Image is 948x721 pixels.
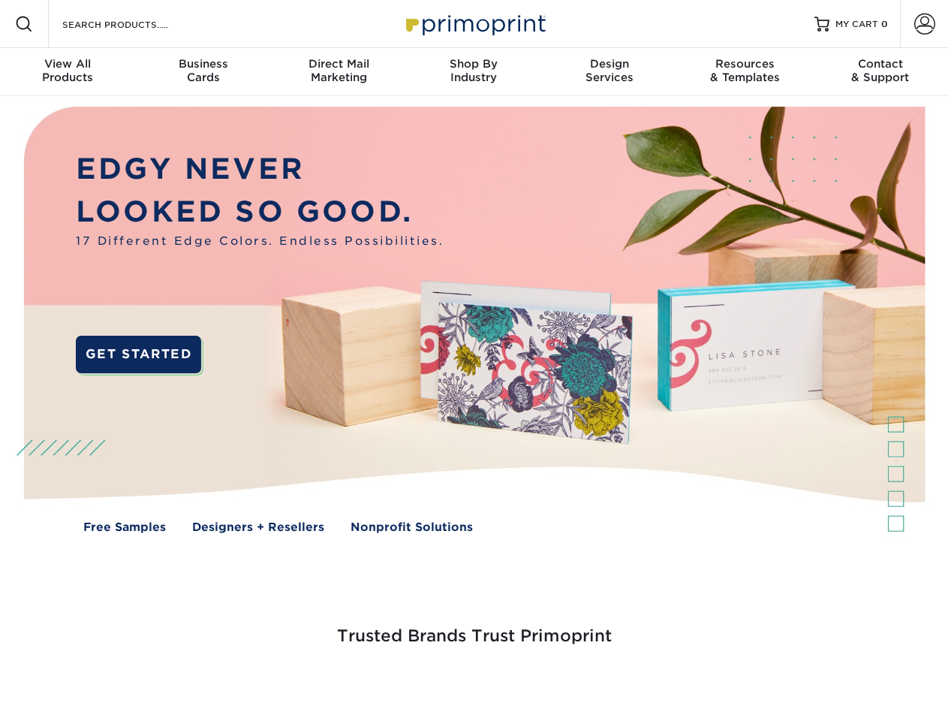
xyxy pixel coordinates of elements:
a: Nonprofit Solutions [351,519,473,536]
span: 0 [881,19,888,29]
a: GET STARTED [76,336,201,373]
span: Contact [813,57,948,71]
div: Marketing [271,57,406,84]
a: Resources& Templates [677,48,812,96]
span: MY CART [835,18,878,31]
span: Design [542,57,677,71]
div: Cards [135,57,270,84]
span: Resources [677,57,812,71]
input: SEARCH PRODUCTS..... [61,15,207,33]
span: Shop By [406,57,541,71]
a: Contact& Support [813,48,948,96]
a: Direct MailMarketing [271,48,406,96]
a: Designers + Resellers [192,519,324,536]
img: Primoprint [399,8,549,40]
a: Shop ByIndustry [406,48,541,96]
div: & Templates [677,57,812,84]
h3: Trusted Brands Trust Primoprint [35,590,913,664]
img: Amazon [668,685,669,686]
a: BusinessCards [135,48,270,96]
img: Smoothie King [109,685,110,686]
img: Freeform [225,685,226,686]
div: & Support [813,57,948,84]
span: Direct Mail [271,57,406,71]
p: EDGY NEVER [76,148,444,191]
p: LOOKED SO GOOD. [76,191,444,234]
div: Industry [406,57,541,84]
span: Business [135,57,270,71]
span: 17 Different Edge Colors. Endless Possibilities. [76,233,444,250]
a: DesignServices [542,48,677,96]
div: Services [542,57,677,84]
img: Google [383,685,384,686]
a: Free Samples [83,519,166,536]
img: Goodwill [811,685,811,686]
